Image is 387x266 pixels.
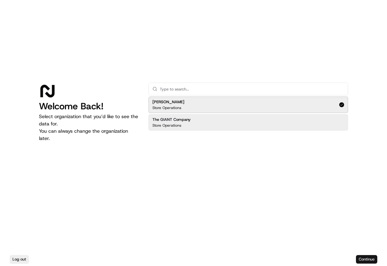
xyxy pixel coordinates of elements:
[39,113,139,142] p: Select organization that you’d like to see the data for. You can always change the organization l...
[152,123,181,128] p: Store Operations
[356,255,377,264] button: Continue
[160,83,344,95] input: Type to search...
[10,255,29,264] button: Log out
[148,95,348,132] div: Suggestions
[152,105,181,110] p: Store Operations
[152,117,191,122] h2: The GIANT Company
[152,99,184,105] h2: [PERSON_NAME]
[39,101,139,112] h1: Welcome Back!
